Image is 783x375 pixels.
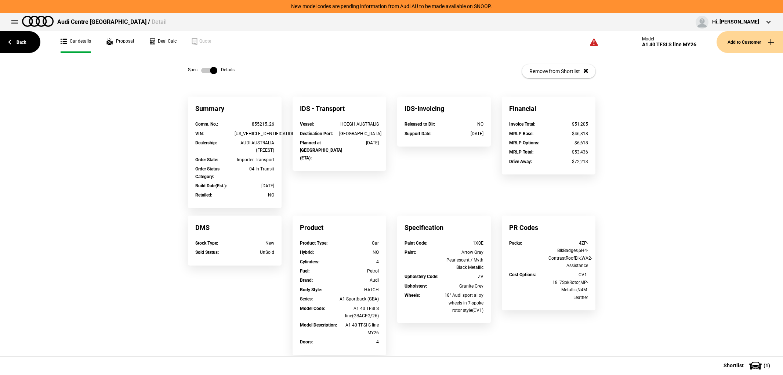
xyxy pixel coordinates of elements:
strong: Sold Status : [195,250,219,255]
div: [US_VEHICLE_IDENTIFICATION_NUMBER] [235,130,274,137]
div: NO [339,249,379,256]
div: A1 Sportback (GBA) [339,295,379,303]
button: Add to Customer [717,31,783,53]
strong: Destination Port : [300,131,333,136]
div: PR Codes [502,216,595,239]
button: Shortlist(1) [713,356,783,375]
div: UnSold [235,249,274,256]
strong: Hybrid : [300,250,314,255]
div: Audi [339,277,379,284]
div: ZV [444,273,483,280]
strong: Comm. No. : [195,122,218,127]
div: [GEOGRAPHIC_DATA] [339,130,379,137]
span: Detail [152,18,167,25]
div: AUDI AUSTRALIA (FREEST) [235,139,274,154]
div: $6,618 [548,139,588,147]
div: 4 [339,338,379,346]
div: Model [642,36,696,42]
strong: Cost Options : [509,272,536,277]
strong: Packs : [509,241,522,246]
strong: Vessel : [300,122,314,127]
strong: Wheels : [405,293,420,298]
div: [DATE] [235,182,274,190]
div: DMS [188,216,282,239]
div: A1 40 TFSI S line MY26 [642,42,696,48]
strong: Build Date(Est.) : [195,183,227,188]
strong: Released to Dlr : [405,122,435,127]
strong: Paint Code : [405,241,427,246]
div: [DATE] [444,130,483,137]
div: Car [339,239,379,247]
div: IDS-Invoicing [397,97,491,120]
div: 1X0E [444,239,483,247]
div: 4ZP-BlkBadges,6H4-ContrastRoofBlk,WA2-Assistance [548,239,588,270]
div: Petrol [339,267,379,275]
img: audi.png [22,16,54,27]
div: 04-In Transit [235,165,274,173]
div: Product [293,216,386,239]
div: Summary [188,97,282,120]
div: 4 [339,258,379,266]
strong: Order State : [195,157,218,162]
strong: Upholstery Code : [405,274,438,279]
div: A1 40 TFSI S line MY26 [339,321,379,336]
div: Importer Transport [235,156,274,163]
div: [DATE] [339,139,379,147]
strong: Retailed : [195,192,212,198]
div: HATCH [339,286,379,293]
a: Car details [61,31,91,53]
div: Financial [502,97,595,120]
button: Remove from Shortlist [522,64,595,78]
div: Arrow Gray Pearlescent / Myth Black Metallic [444,249,483,271]
strong: Fuel : [300,268,309,274]
div: CV1-18_7SpkRotor,MP-Metallic,N4M-Leather [548,271,588,301]
div: $53,436 [548,148,588,156]
strong: Upholstery : [405,284,427,289]
a: Deal Calc [149,31,177,53]
strong: Planned at [GEOGRAPHIC_DATA] (ETA) : [300,140,342,161]
strong: Model Description : [300,322,337,328]
div: Spec Details [188,67,235,74]
div: Hi, [PERSON_NAME] [712,18,759,26]
div: 18" Audi sport alloy wheels in 7-spoke rotor style(CV1) [444,292,483,314]
span: Shortlist [724,363,744,368]
a: Proposal [106,31,134,53]
strong: Paint : [405,250,416,255]
div: $46,818 [548,130,588,137]
strong: Series : [300,296,313,302]
strong: Product Type : [300,241,327,246]
div: 855215_26 [235,120,274,128]
strong: MRLP Total : [509,149,533,155]
div: $72,213 [548,158,588,165]
div: Audi Centre [GEOGRAPHIC_DATA] / [57,18,167,26]
div: HOEGH AUSTRALIS [339,120,379,128]
strong: Invoice Total : [509,122,535,127]
strong: Model Code : [300,306,325,311]
strong: Body Style : [300,287,322,292]
div: A1 40 TFSI S line(GBACFG/26) [339,305,379,320]
div: Granite Grey [444,282,483,290]
strong: Cylinders : [300,259,319,264]
strong: MRLP Options : [509,140,539,145]
span: ( 1 ) [764,363,770,368]
strong: MRLP Base : [509,131,533,136]
div: NO [444,120,483,128]
strong: Dealership : [195,140,217,145]
strong: Stock Type : [195,241,218,246]
strong: Drive Away : [509,159,532,164]
strong: Doors : [300,339,313,345]
div: $51,205 [548,120,588,128]
strong: Brand : [300,278,313,283]
strong: Order Status Category : [195,166,220,179]
div: IDS - Transport [293,97,386,120]
div: New [235,239,274,247]
div: NO [235,191,274,199]
strong: VIN : [195,131,204,136]
strong: Support Date : [405,131,431,136]
div: Specification [397,216,491,239]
